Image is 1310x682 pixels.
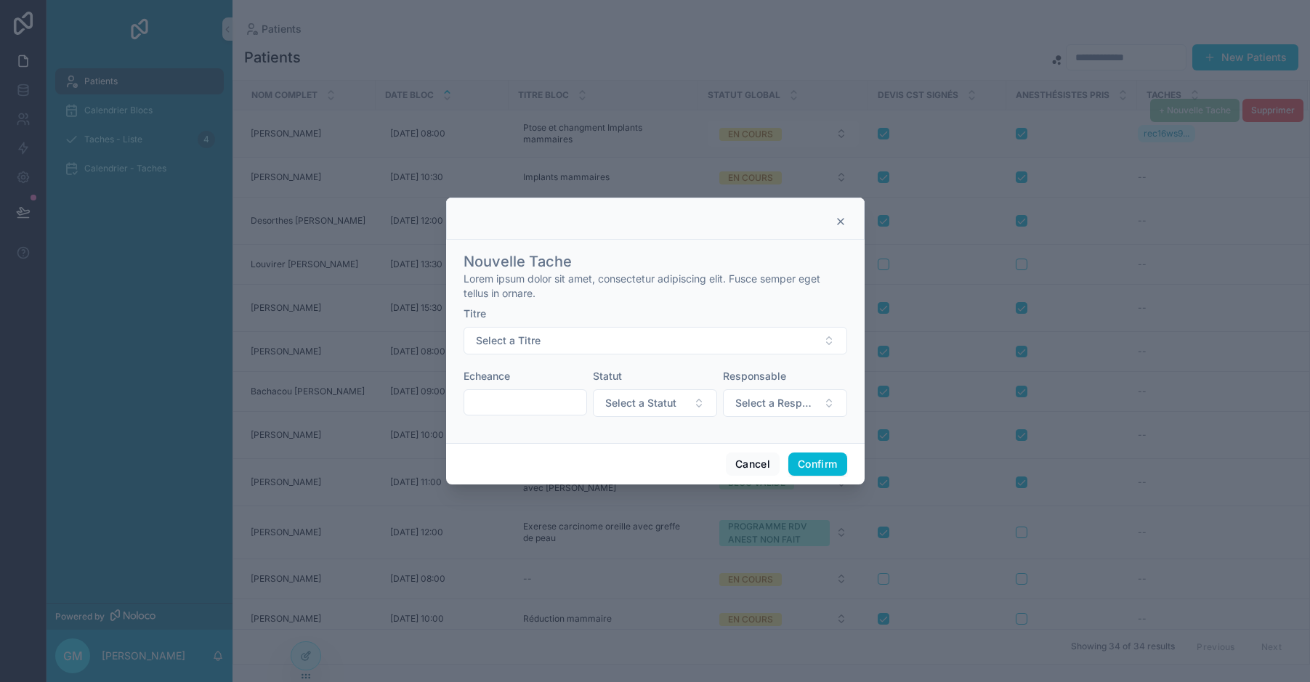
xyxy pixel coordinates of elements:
[476,333,541,348] span: Select a Titre
[788,452,846,476] button: Confirm
[593,370,622,382] span: Statut
[464,370,510,382] span: Echeance
[464,327,847,354] button: Select Button
[464,307,486,320] span: Titre
[464,251,847,272] h1: Nouvelle Tache
[723,389,847,417] button: Select Button
[593,389,717,417] button: Select Button
[735,396,817,410] span: Select a Responsable
[726,452,780,476] button: Cancel
[723,370,786,382] span: Responsable
[605,396,676,410] span: Select a Statut
[464,272,847,301] span: Lorem ipsum dolor sit amet, consectetur adipiscing elit. Fusce semper eget tellus in ornare.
